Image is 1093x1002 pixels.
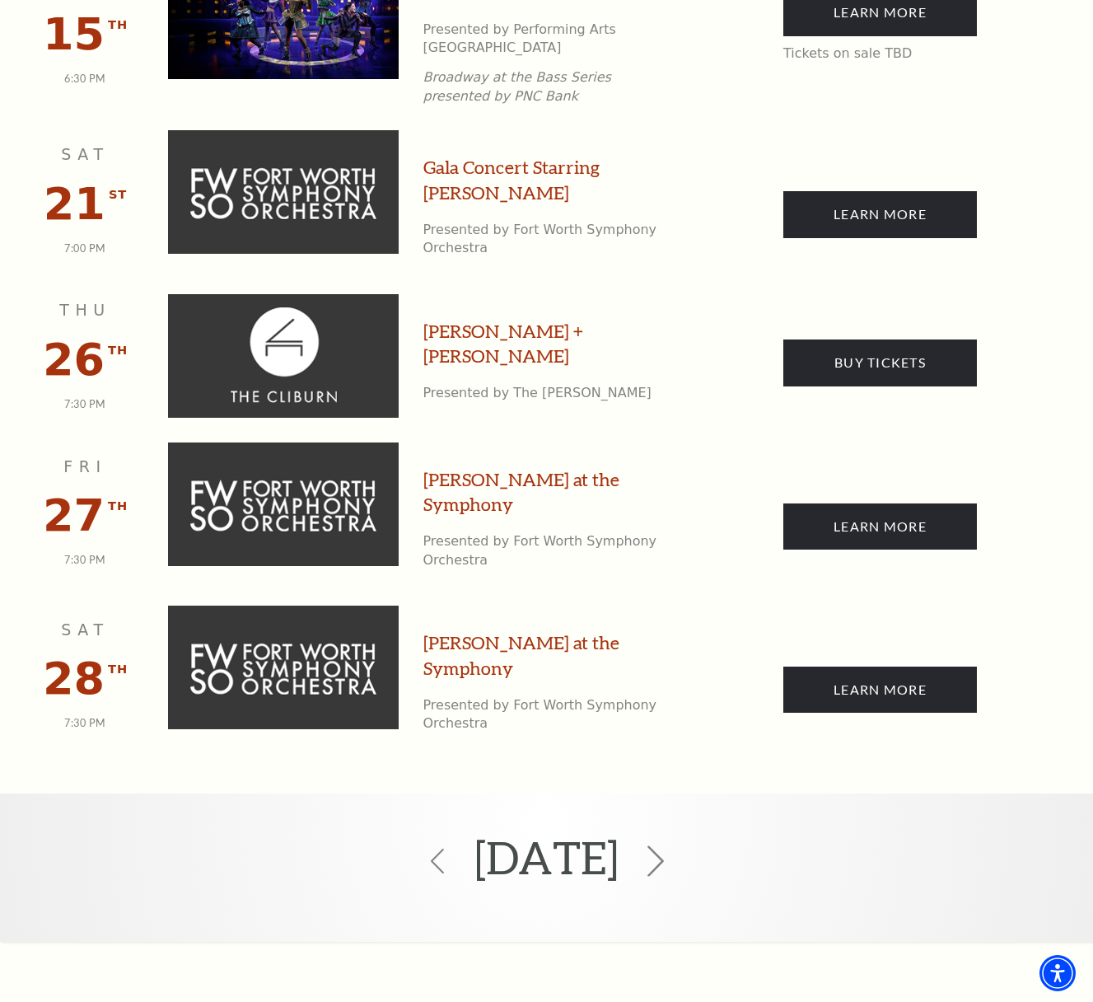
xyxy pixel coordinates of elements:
[108,15,128,35] span: th
[108,496,128,517] span: th
[1039,955,1076,991] div: Accessibility Menu
[64,73,106,85] span: 6:30 PM
[423,696,679,733] p: Presented by Fort Worth Symphony Orchestra
[783,503,977,550] a: Presented by Fort Worth Symphony Orchestra Learn More
[783,667,977,713] a: Presented by Fort Worth Symphony Orchestra Learn More
[423,630,679,681] a: [PERSON_NAME] at the Symphony
[425,849,450,873] svg: Click to view the previous month
[36,298,135,322] p: Thu
[423,319,679,370] a: [PERSON_NAME] + [PERSON_NAME]
[168,442,399,566] img: Shakespeare at the Symphony
[36,618,135,642] p: Sat
[423,155,679,206] a: Gala Concert Starring [PERSON_NAME]
[64,717,106,729] span: 7:30 PM
[43,8,105,60] span: 15
[43,653,105,705] span: 28
[168,130,399,254] img: Gala Concert Starring Gil Shaham
[36,143,135,166] p: Sat
[423,384,679,402] p: Presented by The [PERSON_NAME]
[423,467,679,518] a: [PERSON_NAME] at the Symphony
[640,846,671,878] svg: Click to view the next month
[64,242,106,255] span: 7:00 PM
[64,554,106,566] span: 7:30 PM
[423,21,679,58] p: Presented by Performing Arts [GEOGRAPHIC_DATA]
[423,532,679,569] p: Presented by Fort Worth Symphony Orchestra
[108,659,128,680] span: th
[168,294,399,418] img: Camille Thomas + Julien Brocal
[43,489,105,541] span: 27
[109,185,127,205] span: st
[783,339,977,386] a: Buy Tickets
[44,178,105,230] span: 21
[36,455,135,479] p: Fri
[43,334,105,386] span: 26
[64,398,106,410] span: 7:30 PM
[783,191,977,237] a: Presented by Fort Worth Symphony Orchestra Learn More
[474,806,619,909] h2: [DATE]
[108,340,128,361] span: th
[783,44,977,63] p: Tickets on sale TBD
[423,221,679,258] p: Presented by Fort Worth Symphony Orchestra
[168,606,399,729] img: Shakespeare at the Symphony
[423,68,679,105] p: Broadway at the Bass Series presented by PNC Bank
